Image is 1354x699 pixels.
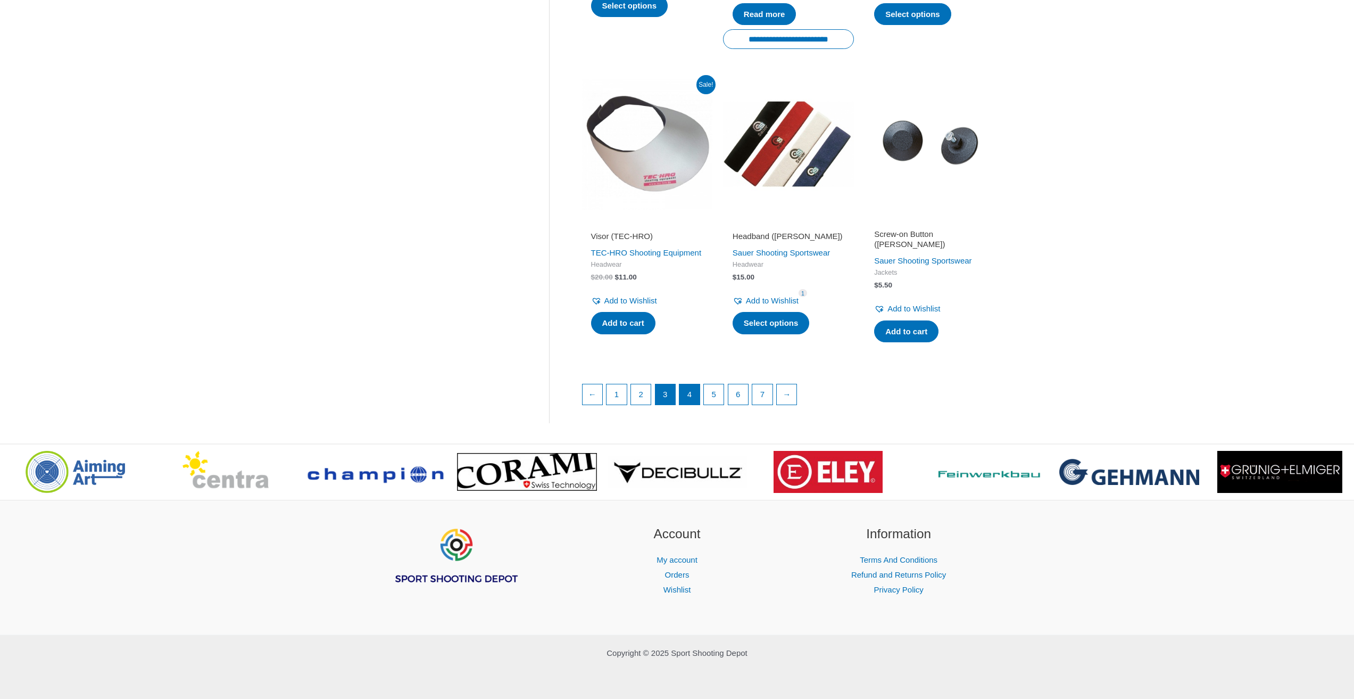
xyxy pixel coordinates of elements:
[851,570,946,579] a: Refund and Returns Policy
[663,585,691,594] a: Wishlist
[583,384,603,405] a: ←
[728,384,749,405] a: Page 6
[582,78,712,209] img: Visor (TEC-HRO)
[733,248,830,257] a: Sauer Shooting Sportswear
[860,555,937,564] a: Terms And Conditions
[733,231,844,242] h2: Headband ([PERSON_NAME])
[799,289,807,297] span: 1
[679,384,700,405] a: Page 4
[733,312,810,334] a: Select options for “Headband (Sauer)”
[615,273,637,281] bdi: 11.00
[591,231,703,242] h2: Visor (TEC-HRO)
[874,3,951,26] a: Select options for “Special Prone Glove (SAUER)”
[591,260,703,269] span: Headwear
[358,646,996,661] p: Copyright © 2025 Sport Shooting Depot
[591,248,702,257] a: TEC-HRO Shooting Equipment
[874,320,938,343] a: Add to cart: “Screw-on Button (SAUER)”
[733,3,796,26] a: Read more about “ahg-HEADBAND with adj blinder(Anschutz)”
[591,273,613,281] bdi: 20.00
[874,301,940,316] a: Add to Wishlist
[874,281,878,289] span: $
[657,555,697,564] a: My account
[801,524,996,597] aside: Footer Widget 3
[777,384,797,405] a: →
[631,384,651,405] a: Page 2
[591,231,703,245] a: Visor (TEC-HRO)
[865,78,995,209] img: Screw-on Button (SAUER)
[582,384,996,410] nav: Product Pagination
[746,296,799,305] span: Add to Wishlist
[615,273,619,281] span: $
[696,75,716,94] span: Sale!
[704,384,724,405] a: Page 5
[733,273,754,281] bdi: 15.00
[887,304,940,313] span: Add to Wishlist
[591,216,703,229] iframe: Customer reviews powered by Trustpilot
[723,78,854,209] img: Headband
[733,231,844,245] a: Headband ([PERSON_NAME])
[591,273,595,281] span: $
[579,524,775,597] aside: Footer Widget 2
[733,216,844,229] iframe: Customer reviews powered by Trustpilot
[358,524,553,611] aside: Footer Widget 1
[801,524,996,544] h2: Information
[874,585,923,594] a: Privacy Policy
[801,553,996,597] nav: Information
[733,273,737,281] span: $
[665,570,690,579] a: Orders
[579,524,775,544] h2: Account
[604,296,657,305] span: Add to Wishlist
[591,293,657,308] a: Add to Wishlist
[752,384,772,405] a: Page 7
[874,216,986,229] iframe: Customer reviews powered by Trustpilot
[774,451,883,494] img: brand logo
[579,553,775,597] nav: Account
[607,384,627,405] a: Page 1
[591,312,655,334] a: Add to cart: “Visor (TEC-HRO)”
[874,281,892,289] bdi: 5.50
[733,260,844,269] span: Headwear
[874,229,986,250] h2: Screw-on Button ([PERSON_NAME])
[874,256,971,265] a: Sauer Shooting Sportswear
[874,229,986,254] a: Screw-on Button ([PERSON_NAME])
[655,384,676,405] span: Page 3
[733,293,799,308] a: Add to Wishlist
[874,268,986,277] span: Jackets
